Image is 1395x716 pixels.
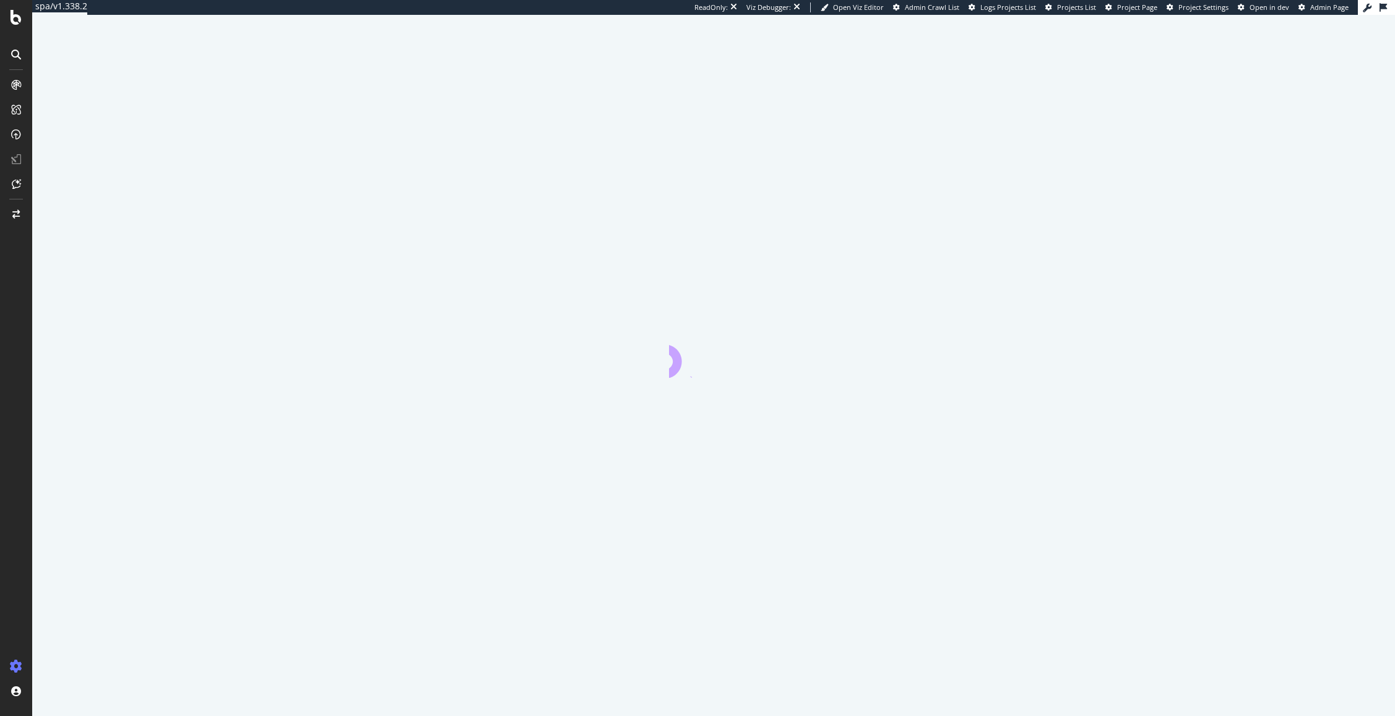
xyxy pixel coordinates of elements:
[1057,2,1096,12] span: Projects List
[833,2,884,12] span: Open Viz Editor
[1310,2,1349,12] span: Admin Page
[1045,2,1096,12] a: Projects List
[746,2,791,12] div: Viz Debugger:
[1178,2,1229,12] span: Project Settings
[893,2,959,12] a: Admin Crawl List
[1298,2,1349,12] a: Admin Page
[905,2,959,12] span: Admin Crawl List
[980,2,1036,12] span: Logs Projects List
[1238,2,1289,12] a: Open in dev
[1250,2,1289,12] span: Open in dev
[1167,2,1229,12] a: Project Settings
[1117,2,1157,12] span: Project Page
[821,2,884,12] a: Open Viz Editor
[694,2,728,12] div: ReadOnly:
[669,333,758,378] div: animation
[1105,2,1157,12] a: Project Page
[969,2,1036,12] a: Logs Projects List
